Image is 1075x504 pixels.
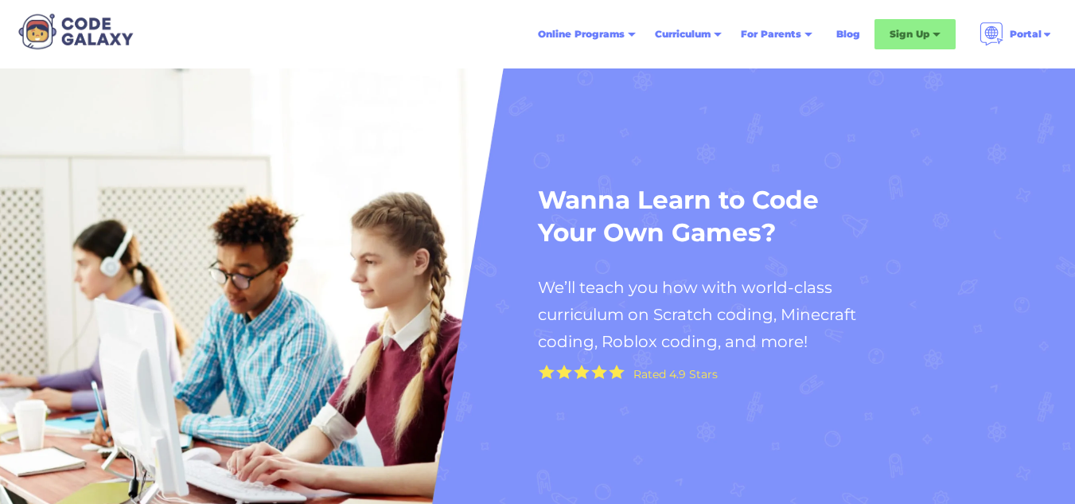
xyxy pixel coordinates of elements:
div: Portal [1010,26,1042,42]
img: Yellow Star - the Code Galaxy [591,365,607,380]
img: Yellow Star - the Code Galaxy [539,365,555,380]
div: For Parents [741,26,801,42]
div: Sign Up [890,26,929,42]
div: Rated 4.9 Stars [633,369,718,380]
h1: Wanna Learn to Code Your Own Games? [538,184,856,250]
img: Yellow Star - the Code Galaxy [609,365,625,380]
a: Blog [827,20,870,49]
img: Yellow Star - the Code Galaxy [574,365,590,380]
h2: We’ll teach you how with world-class curriculum on Scratch coding, Minecraft coding, Roblox codin... [538,274,975,356]
div: Curriculum [655,26,711,42]
img: Yellow Star - the Code Galaxy [556,365,572,380]
div: Online Programs [538,26,625,42]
